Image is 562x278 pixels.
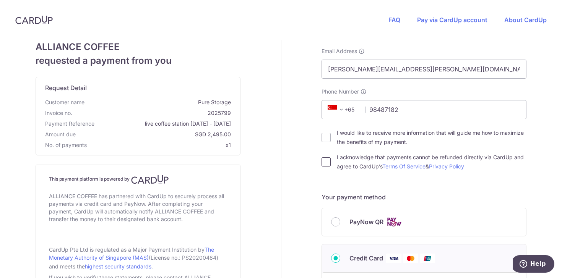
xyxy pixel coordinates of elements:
img: CardUp [131,175,169,184]
img: Visa [386,254,401,263]
img: Cards logo [387,217,402,227]
span: ALLIANCE COFFEE [36,40,240,54]
a: Terms Of Service [382,163,426,170]
label: I acknowledge that payments cannot be refunded directly via CardUp and agree to CardUp’s & [337,153,526,171]
img: Mastercard [403,254,418,263]
span: Email Address [322,47,357,55]
span: Credit Card [349,254,383,263]
img: CardUp [15,15,53,24]
a: Privacy Policy [429,163,464,170]
span: SGD 2,495.00 [79,131,231,138]
span: translation missing: en.request_detail [45,84,87,92]
span: Phone Number [322,88,359,95]
a: About CardUp [504,16,547,24]
div: ALLIANCE COFFEE has partnered with CardUp to securely process all payments via credit card and Pa... [49,191,227,225]
a: highest security standards [85,263,151,270]
span: +65 [328,105,346,114]
input: Email address [322,60,526,79]
span: live coffee station [DATE] - [DATE] [97,120,231,128]
a: Pay via CardUp account [417,16,487,24]
a: FAQ [388,16,400,24]
h5: Your payment method [322,192,526,202]
span: x1 [226,142,231,148]
span: requested a payment from you [36,54,240,68]
span: +65 [325,105,360,114]
iframe: Opens a widget where you can find more information [513,255,554,274]
img: Union Pay [420,254,435,263]
div: CardUp Pte Ltd is regulated as a Major Payment Institution by (License no.: PS20200484) and meets... [49,243,227,272]
div: Credit Card Visa Mastercard Union Pay [331,254,517,263]
span: Amount due [45,131,76,138]
span: Pure Storage [88,99,231,106]
span: 2025799 [75,109,231,117]
span: Customer name [45,99,84,106]
span: translation missing: en.payment_reference [45,120,94,127]
h4: This payment platform is powered by [49,175,227,184]
label: I would like to receive more information that will guide me how to maximize the benefits of my pa... [337,128,526,147]
span: PayNow QR [349,217,383,226]
div: PayNow QR Cards logo [331,217,517,227]
span: Invoice no. [45,109,72,117]
span: No. of payments [45,141,87,149]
